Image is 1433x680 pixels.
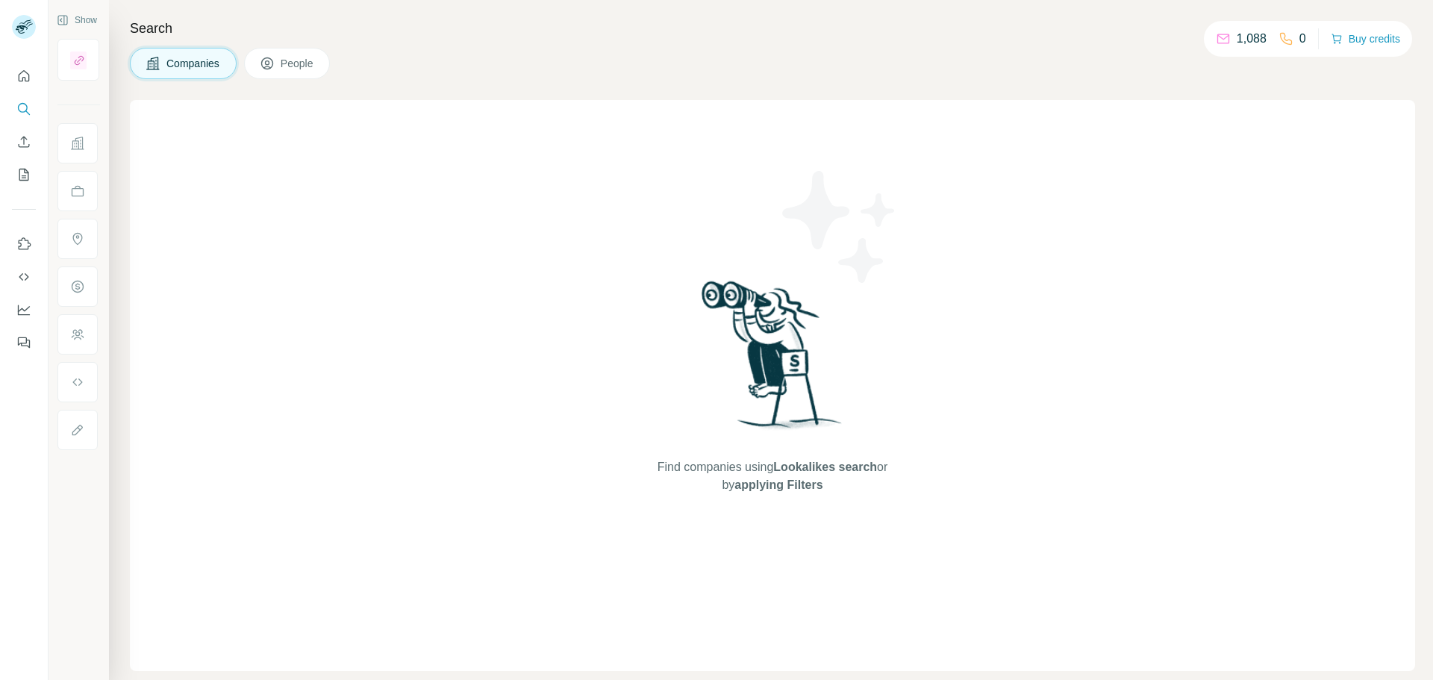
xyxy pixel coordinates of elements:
h4: Search [130,18,1415,39]
span: Find companies using or by [653,458,892,494]
button: Use Surfe API [12,263,36,290]
p: 1,088 [1237,30,1267,48]
button: Quick start [12,63,36,90]
button: Buy credits [1331,28,1400,49]
span: Lookalikes search [773,461,877,473]
button: Show [46,9,107,31]
button: Use Surfe on LinkedIn [12,231,36,258]
button: Dashboard [12,296,36,323]
button: Enrich CSV [12,128,36,155]
span: Companies [166,56,221,71]
img: Surfe Illustration - Stars [772,160,907,294]
span: People [281,56,315,71]
button: Search [12,96,36,122]
button: Feedback [12,329,36,356]
span: applying Filters [734,478,822,491]
img: Surfe Illustration - Woman searching with binoculars [695,277,850,443]
button: My lists [12,161,36,188]
p: 0 [1299,30,1306,48]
